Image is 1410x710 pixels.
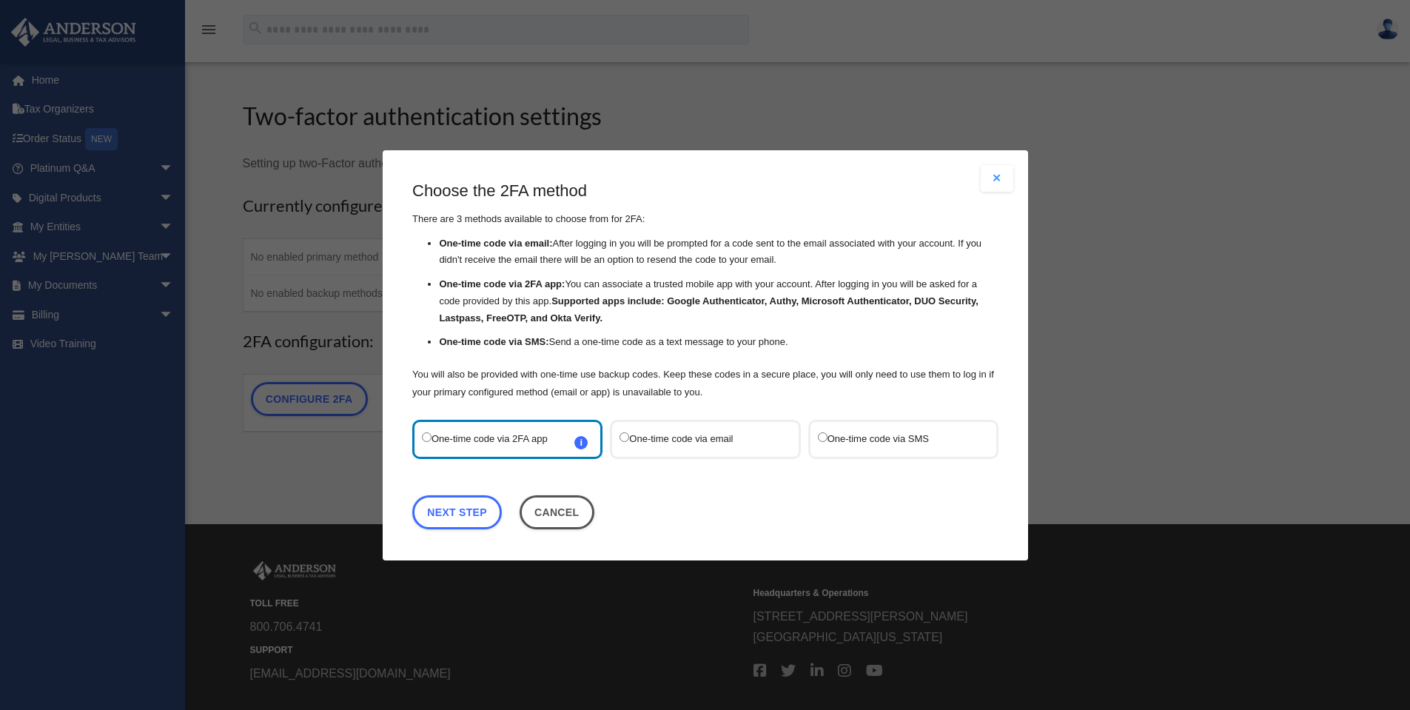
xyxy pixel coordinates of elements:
span: i [574,435,588,449]
input: One-time code via 2FA appi [422,432,432,441]
li: You can associate a trusted mobile app with your account. After logging in you will be asked for ... [439,276,998,326]
label: One-time code via SMS [817,429,973,449]
strong: One-time code via SMS: [439,336,548,347]
label: One-time code via email [620,429,776,449]
button: Close modal [981,165,1013,192]
h3: Choose the 2FA method [412,180,998,203]
p: You will also be provided with one-time use backup codes. Keep these codes in a secure place, you... [412,365,998,401]
a: Next Step [412,495,502,529]
strong: One-time code via email: [439,237,552,248]
button: Close this dialog window [519,495,594,529]
input: One-time code via SMS [817,432,827,441]
li: Send a one-time code as a text message to your phone. [439,334,998,351]
li: After logging in you will be prompted for a code sent to the email associated with your account. ... [439,235,998,269]
strong: Supported apps include: Google Authenticator, Authy, Microsoft Authenticator, DUO Security, Lastp... [439,295,978,324]
div: There are 3 methods available to choose from for 2FA: [412,180,998,401]
strong: One-time code via 2FA app: [439,278,565,289]
label: One-time code via 2FA app [422,429,578,449]
input: One-time code via email [620,432,629,441]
